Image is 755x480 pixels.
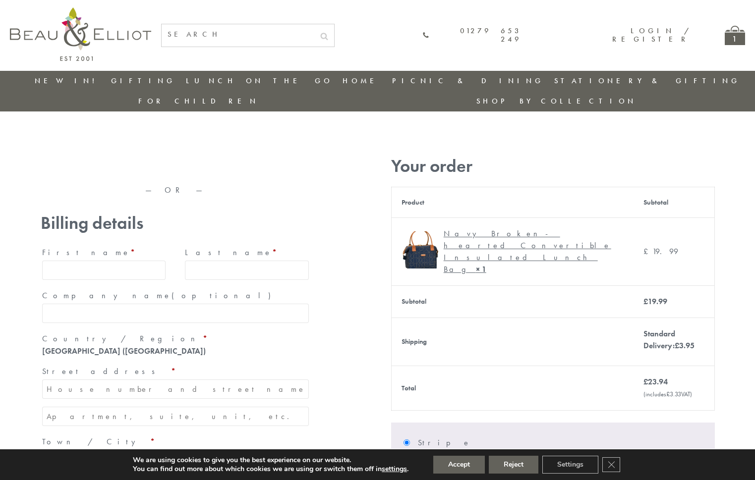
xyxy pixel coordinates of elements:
[111,76,175,86] a: Gifting
[391,285,634,318] th: Subtotal
[133,465,408,474] p: You can find out more about which cookies we are using or switch them off in .
[554,76,740,86] a: Stationery & Gifting
[675,340,679,351] span: £
[422,27,522,44] a: 01279 653 249
[39,152,175,176] iframe: Secure express checkout frame
[392,76,544,86] a: Picnic & Dining
[162,24,314,45] input: SEARCH
[675,340,695,351] bdi: 3.95
[402,231,439,268] img: Navy Broken-hearted Convertible Insulated Lunch Bag
[343,76,382,86] a: Home
[643,246,678,257] bdi: 19.99
[476,96,637,106] a: Shop by collection
[42,346,206,356] strong: [GEOGRAPHIC_DATA] ([GEOGRAPHIC_DATA])
[42,288,309,304] label: Company name
[42,364,309,379] label: Street address
[444,228,616,275] div: Navy Broken-hearted Convertible Insulated Lunch Bag
[133,456,408,465] p: We are using cookies to give you the best experience on our website.
[176,152,312,176] iframe: Secure express checkout frame
[402,228,624,275] a: Navy Broken-hearted Convertible Insulated Lunch Bag Navy Broken-hearted Convertible Insulated Lun...
[612,26,690,44] a: Login / Register
[41,213,310,233] h3: Billing details
[643,296,648,307] span: £
[643,328,695,351] label: Standard Delivery:
[725,26,745,45] a: 1
[382,465,407,474] button: settings
[634,187,714,217] th: Subtotal
[643,296,667,307] bdi: 19.99
[35,76,101,86] a: New in!
[10,7,151,61] img: logo
[666,390,681,398] span: 3.33
[489,456,538,474] button: Reject
[643,390,692,398] small: (includes VAT)
[391,156,715,176] h3: Your order
[391,366,634,410] th: Total
[643,246,652,257] span: £
[666,390,670,398] span: £
[476,264,486,274] strong: × 1
[433,456,485,474] button: Accept
[643,376,668,387] bdi: 23.94
[42,331,309,347] label: Country / Region
[418,435,702,451] label: Stripe
[42,379,309,399] input: House number and street name
[602,457,620,472] button: Close GDPR Cookie Banner
[42,245,166,261] label: First name
[186,76,333,86] a: Lunch On The Go
[391,187,634,217] th: Product
[643,376,648,387] span: £
[172,290,277,301] span: (optional)
[42,407,309,426] input: Apartment, suite, unit, etc. (optional)
[41,186,310,195] p: — OR —
[138,96,259,106] a: For Children
[542,456,598,474] button: Settings
[185,245,309,261] label: Last name
[42,434,309,450] label: Town / City
[391,318,634,366] th: Shipping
